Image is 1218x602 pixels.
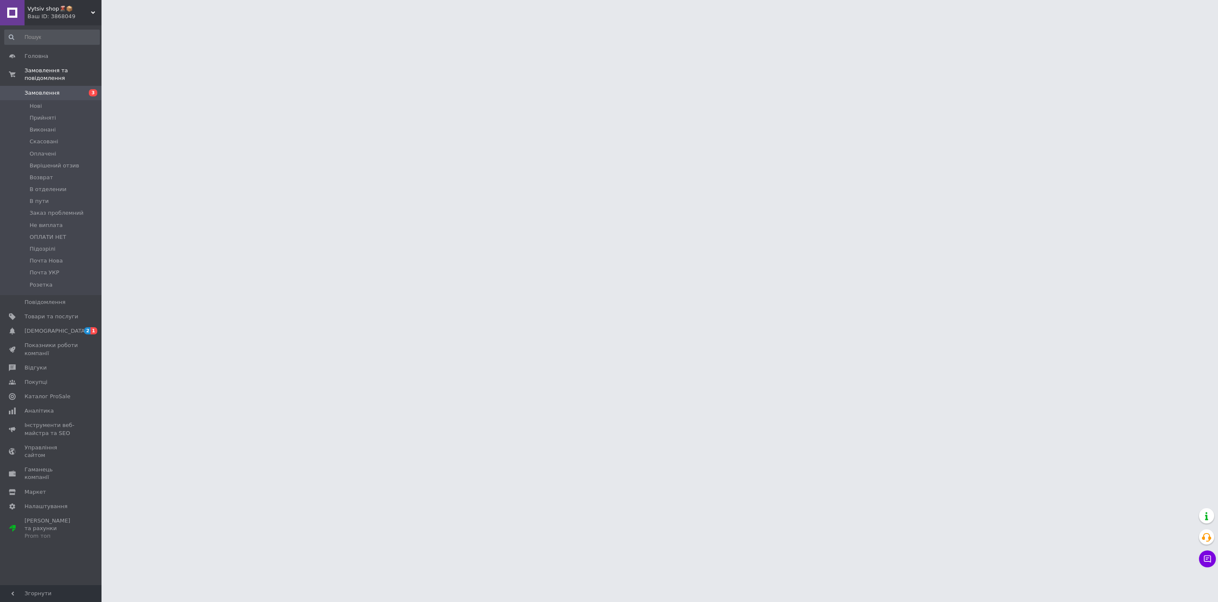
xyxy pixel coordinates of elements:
[30,126,56,134] span: Виконані
[30,257,63,265] span: Почта Нова
[30,162,79,170] span: Вирішений отзив
[30,114,56,122] span: Прийняті
[30,102,42,110] span: Нові
[30,209,83,217] span: Заказ проблемний
[25,532,78,540] div: Prom топ
[4,30,100,45] input: Пошук
[91,327,97,334] span: 1
[25,313,78,320] span: Товари та послуги
[25,89,60,97] span: Замовлення
[25,378,47,386] span: Покупці
[25,67,101,82] span: Замовлення та повідомлення
[25,298,66,306] span: Повідомлення
[30,186,66,193] span: В отделении
[30,138,58,145] span: Скасовані
[84,327,91,334] span: 2
[27,5,91,13] span: Vytsiv shop🌋📦
[30,150,56,158] span: Оплачені
[25,407,54,415] span: Аналітика
[25,488,46,496] span: Маркет
[25,393,70,400] span: Каталог ProSale
[25,421,78,437] span: Інструменти веб-майстра та SEO
[25,466,78,481] span: Гаманець компанії
[27,13,101,20] div: Ваш ID: 3868049
[1199,550,1216,567] button: Чат з покупцем
[25,342,78,357] span: Показники роботи компанії
[30,197,49,205] span: В пути
[25,327,87,335] span: [DEMOGRAPHIC_DATA]
[25,503,68,510] span: Налаштування
[25,52,48,60] span: Головна
[30,233,66,241] span: ОПЛАТИ НЕТ
[25,364,47,372] span: Відгуки
[30,269,59,276] span: Почта УКР
[25,517,78,540] span: [PERSON_NAME] та рахунки
[30,174,53,181] span: Возврат
[30,281,52,289] span: Розетка
[30,222,63,229] span: Не виплата
[89,89,97,96] span: 3
[25,444,78,459] span: Управління сайтом
[30,245,55,253] span: Підозрілі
